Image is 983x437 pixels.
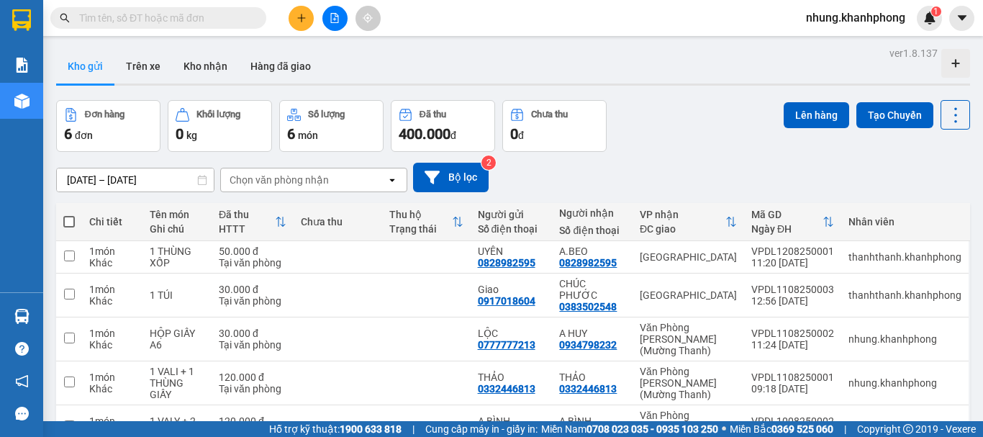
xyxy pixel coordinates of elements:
[196,109,240,120] div: Khối lượng
[751,209,823,220] div: Mã GD
[478,383,535,395] div: 0332446813
[541,421,718,437] span: Miền Nam
[640,251,737,263] div: [GEOGRAPHIC_DATA]
[57,168,214,192] input: Select a date range.
[559,225,625,236] div: Số điện thoại
[289,6,314,31] button: plus
[856,102,933,128] button: Tạo Chuyến
[89,284,135,295] div: 1 món
[420,109,446,120] div: Đã thu
[478,245,545,257] div: UYÊN
[150,289,204,301] div: 1 TÚI
[89,295,135,307] div: Khác
[355,6,381,31] button: aim
[923,12,936,24] img: icon-new-feature
[301,216,375,227] div: Chưa thu
[640,322,737,356] div: Văn Phòng [PERSON_NAME] (Mường Thanh)
[15,374,29,388] span: notification
[559,245,625,257] div: A.BEO
[230,173,329,187] div: Chọn văn phòng nhận
[794,9,917,27] span: nhung.khanhphong
[89,216,135,227] div: Chi tiết
[722,426,726,432] span: ⚪️
[399,125,450,143] span: 400.000
[14,94,30,109] img: warehouse-icon
[478,257,535,269] div: 0828982595
[150,223,204,235] div: Ghi chú
[412,421,415,437] span: |
[559,339,617,351] div: 0934798232
[751,339,834,351] div: 11:24 [DATE]
[510,125,518,143] span: 0
[481,156,496,170] sup: 2
[559,328,625,339] div: A HUY
[848,216,961,227] div: Nhân viên
[744,203,841,241] th: Toggle SortBy
[751,284,834,295] div: VPDL1108250003
[640,366,737,400] div: Văn Phòng [PERSON_NAME] (Mường Thanh)
[386,174,398,186] svg: open
[586,423,718,435] strong: 0708 023 035 - 0935 103 250
[219,209,275,220] div: Đã thu
[89,328,135,339] div: 1 món
[751,223,823,235] div: Ngày ĐH
[150,366,204,400] div: 1 VALI + 1 THÙNG GIẤY
[502,100,607,152] button: Chưa thu0đ
[219,328,286,339] div: 30.000 đ
[219,415,286,427] div: 120.000 đ
[730,421,833,437] span: Miền Bắc
[559,301,617,312] div: 0383502548
[150,245,204,269] div: 1 THÙNG XỐP
[848,421,961,433] div: nhung.khanhphong
[941,49,970,78] div: Tạo kho hàng mới
[89,339,135,351] div: Khác
[889,45,938,61] div: ver 1.8.137
[640,223,725,235] div: ĐC giao
[150,328,204,351] div: HỘP GIẤY A6
[751,257,834,269] div: 11:20 [DATE]
[363,13,373,23] span: aim
[340,423,402,435] strong: 1900 633 818
[518,130,524,141] span: đ
[389,209,452,220] div: Thu hộ
[89,257,135,269] div: Khác
[478,223,545,235] div: Số điện thoại
[219,295,286,307] div: Tại văn phòng
[279,100,384,152] button: Số lượng6món
[75,130,93,141] span: đơn
[559,278,625,301] div: CHÚC PHƯỚC
[382,203,471,241] th: Toggle SortBy
[114,49,172,84] button: Trên xe
[219,223,275,235] div: HTTT
[89,415,135,427] div: 1 món
[287,125,295,143] span: 6
[478,371,545,383] div: THẢO
[903,424,913,434] span: copyright
[219,383,286,395] div: Tại văn phòng
[559,207,625,219] div: Người nhận
[931,6,941,17] sup: 1
[15,342,29,356] span: question-circle
[391,100,495,152] button: Đã thu400.000đ
[478,339,535,351] div: 0777777213
[186,130,197,141] span: kg
[531,109,568,120] div: Chưa thu
[219,371,286,383] div: 120.000 đ
[559,257,617,269] div: 0828982595
[640,209,725,220] div: VP nhận
[56,49,114,84] button: Kho gửi
[956,12,969,24] span: caret-down
[89,371,135,383] div: 1 món
[219,257,286,269] div: Tại văn phòng
[239,49,322,84] button: Hàng đã giao
[89,245,135,257] div: 1 món
[559,371,625,383] div: THẢO
[848,377,961,389] div: nhung.khanhphong
[150,209,204,220] div: Tên món
[269,421,402,437] span: Hỗ trợ kỹ thuật:
[89,383,135,395] div: Khác
[640,289,737,301] div: [GEOGRAPHIC_DATA]
[425,421,538,437] span: Cung cấp máy in - giấy in:
[12,9,31,31] img: logo-vxr
[64,125,72,143] span: 6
